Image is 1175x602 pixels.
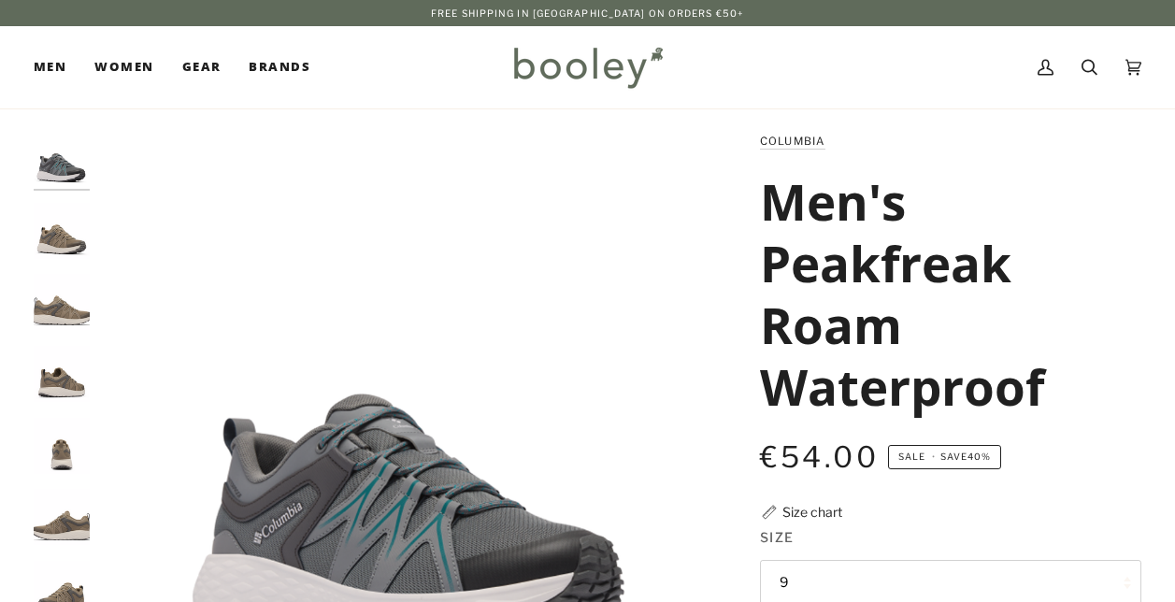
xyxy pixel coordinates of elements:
span: Women [94,58,153,77]
span: 40% [967,451,991,462]
a: Women [80,26,167,108]
a: Columbia [760,135,825,148]
a: Gear [168,26,236,108]
img: Columbia Men's Peakfreak Roam Waterproof Tusk / Quarry - Booley Galway [34,203,90,259]
img: Columbia Men's Peakfreak Roam Waterproof Tusk / Quarry - Booley Galway [34,274,90,330]
img: Columbia Men's Peakfreak Roam Waterproof Tusk / Quarry - Booley Galway [34,346,90,402]
a: Brands [235,26,324,108]
span: Gear [182,58,222,77]
a: Men [34,26,80,108]
p: Free Shipping in [GEOGRAPHIC_DATA] on Orders €50+ [431,6,744,21]
img: Booley [506,40,669,94]
img: Columbia Men's Peakfreak Roam Waterproof Tusk / Quarry - Booley Galway [34,418,90,474]
em: • [928,451,939,462]
img: Columbia Men's Peakfreak Roam Waterproof Tusk / Quarry - Booley Galway [34,489,90,545]
span: Sale [898,451,925,462]
span: €54.00 [760,439,879,475]
img: Columbia Men's Peakfreak Roam Waterproof Ti Grey Steel / River Blue - Booley Galway [34,131,90,187]
span: Brands [249,58,310,77]
h1: Men's Peakfreak Roam Waterproof [760,170,1127,418]
span: Men [34,58,66,77]
div: Size chart [782,502,842,522]
span: Save [888,445,1001,469]
span: Size [760,527,795,547]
